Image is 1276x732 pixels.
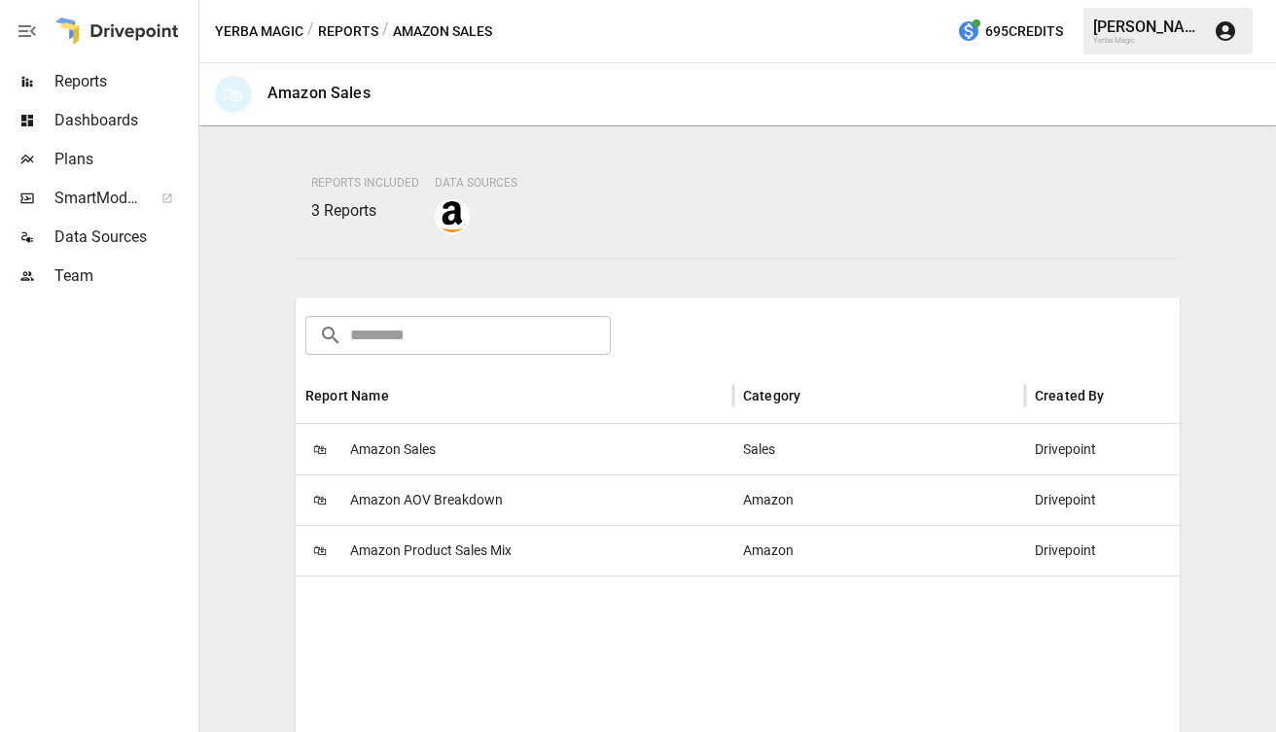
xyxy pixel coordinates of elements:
div: Sales [733,424,1025,474]
span: ™ [139,184,153,208]
div: / [382,19,389,44]
div: [PERSON_NAME] [1093,17,1202,36]
span: Dashboards [54,109,195,132]
span: Data Sources [54,226,195,249]
span: Amazon Product Sales Mix [350,526,512,575]
span: SmartModel [54,187,140,210]
span: 🛍 [305,536,335,565]
button: Sort [1107,382,1134,409]
div: Amazon [733,474,1025,525]
div: / [307,19,314,44]
span: 695 Credits [985,19,1063,44]
img: amazon [437,201,468,232]
div: Amazon [733,525,1025,575]
button: Yerba Magic [215,19,303,44]
span: Plans [54,148,195,171]
span: Reports [54,70,195,93]
div: Amazon Sales [267,84,371,102]
div: Created By [1035,388,1105,403]
div: Category [743,388,800,403]
div: Report Name [305,388,389,403]
span: 🛍 [305,435,335,464]
button: Reports [318,19,378,44]
button: Sort [802,382,830,409]
div: 🛍 [215,76,252,113]
span: 🛍 [305,485,335,514]
span: Data Sources [435,176,517,190]
span: Reports Included [311,176,419,190]
span: Amazon AOV Breakdown [350,475,503,525]
span: Team [54,264,195,288]
button: 695Credits [949,14,1071,50]
div: Yerba Magic [1093,36,1202,45]
span: Amazon Sales [350,425,436,474]
button: Sort [391,382,418,409]
p: 3 Reports [311,199,419,223]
